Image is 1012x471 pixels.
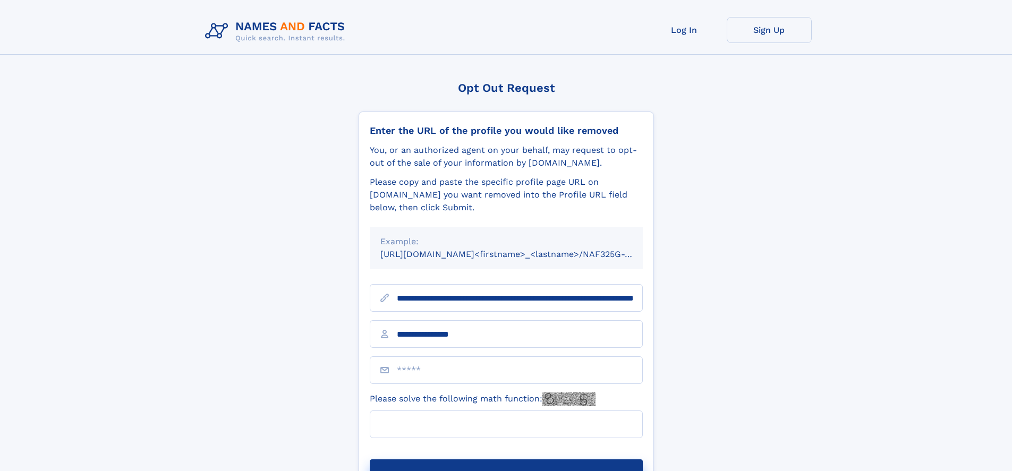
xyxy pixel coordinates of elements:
div: You, or an authorized agent on your behalf, may request to opt-out of the sale of your informatio... [370,144,643,169]
a: Log In [642,17,727,43]
div: Enter the URL of the profile you would like removed [370,125,643,136]
label: Please solve the following math function: [370,392,596,406]
img: Logo Names and Facts [201,17,354,46]
div: Please copy and paste the specific profile page URL on [DOMAIN_NAME] you want removed into the Pr... [370,176,643,214]
div: Opt Out Request [359,81,654,95]
div: Example: [380,235,632,248]
a: Sign Up [727,17,812,43]
small: [URL][DOMAIN_NAME]<firstname>_<lastname>/NAF325G-xxxxxxxx [380,249,663,259]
